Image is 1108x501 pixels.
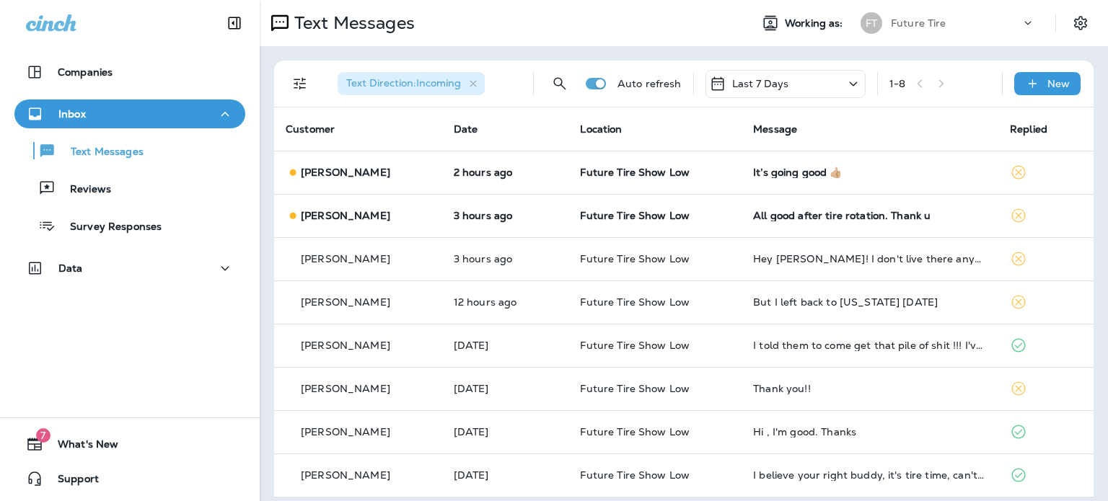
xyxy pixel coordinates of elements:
div: It’s going good 👍🏼 [753,167,987,178]
span: Future Tire Show Low [580,296,690,309]
div: All good after tire rotation. Thank u [753,210,987,221]
p: [PERSON_NAME] [301,253,390,265]
button: Text Messages [14,136,245,166]
span: Customer [286,123,335,136]
button: Companies [14,58,245,87]
span: Date [454,123,478,136]
p: Last 7 Days [732,78,789,89]
div: Hey Dan! I don't live there anymore so please take me off your list. Deb [753,253,987,265]
button: Survey Responses [14,210,245,241]
span: Future Tire Show Low [580,339,690,352]
div: FT [861,12,882,34]
p: Survey Responses [56,221,162,234]
span: Working as: [785,17,846,30]
p: Aug 28, 2025 09:39 AM [454,383,558,394]
span: Replied [1010,123,1047,136]
button: Search Messages [545,69,574,98]
button: Collapse Sidebar [214,9,255,37]
p: [PERSON_NAME] [301,383,390,394]
p: Companies [58,66,113,78]
p: Sep 2, 2025 08:23 AM [454,253,558,265]
p: Sep 2, 2025 09:06 AM [454,210,558,221]
button: 7What's New [14,430,245,458]
span: 7 [36,428,50,443]
p: [PERSON_NAME] [301,340,390,351]
button: Reviews [14,173,245,203]
button: Inbox [14,99,245,128]
button: Filters [286,69,315,98]
span: Future Tire Show Low [580,425,690,438]
span: Text Direction : Incoming [346,76,461,89]
span: What's New [43,438,118,456]
p: Aug 27, 2025 09:20 AM [454,426,558,438]
button: Support [14,464,245,493]
span: Location [580,123,622,136]
div: 1 - 8 [889,78,905,89]
p: Future Tire [891,17,946,29]
span: Future Tire Show Low [580,166,690,179]
p: Inbox [58,108,86,120]
p: Auto refresh [617,78,682,89]
button: Data [14,254,245,283]
p: [PERSON_NAME] [301,469,390,481]
div: Thank you!! [753,383,987,394]
p: [PERSON_NAME] [301,210,390,221]
span: Support [43,473,99,490]
button: Settings [1068,10,1094,36]
span: Message [753,123,797,136]
p: Aug 29, 2025 09:30 AM [454,340,558,351]
span: Future Tire Show Low [580,209,690,222]
span: Future Tire Show Low [580,469,690,482]
p: Sep 2, 2025 09:48 AM [454,167,558,178]
div: I told them to come get that pile of shit !!! I've got a 2004 ram 2500 4x4 4 door that I think th... [753,340,987,351]
div: But I left back to Indiana today [753,296,987,308]
div: Hi , I'm good. Thanks [753,426,987,438]
span: Future Tire Show Low [580,382,690,395]
div: I believe your right buddy, it's tire time, can't do a time but I will be in touch soon, thanks f... [753,469,987,481]
p: Text Messages [56,146,144,159]
div: Text Direction:Incoming [338,72,485,95]
span: Future Tire Show Low [580,252,690,265]
p: Reviews [56,183,111,197]
p: New [1047,78,1070,89]
p: [PERSON_NAME] [301,426,390,438]
p: Text Messages [289,12,415,34]
p: Sep 1, 2025 11:16 PM [454,296,558,308]
p: [PERSON_NAME] [301,167,390,178]
p: Data [58,262,83,274]
p: Aug 27, 2025 08:19 AM [454,469,558,481]
p: [PERSON_NAME] [301,296,390,308]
